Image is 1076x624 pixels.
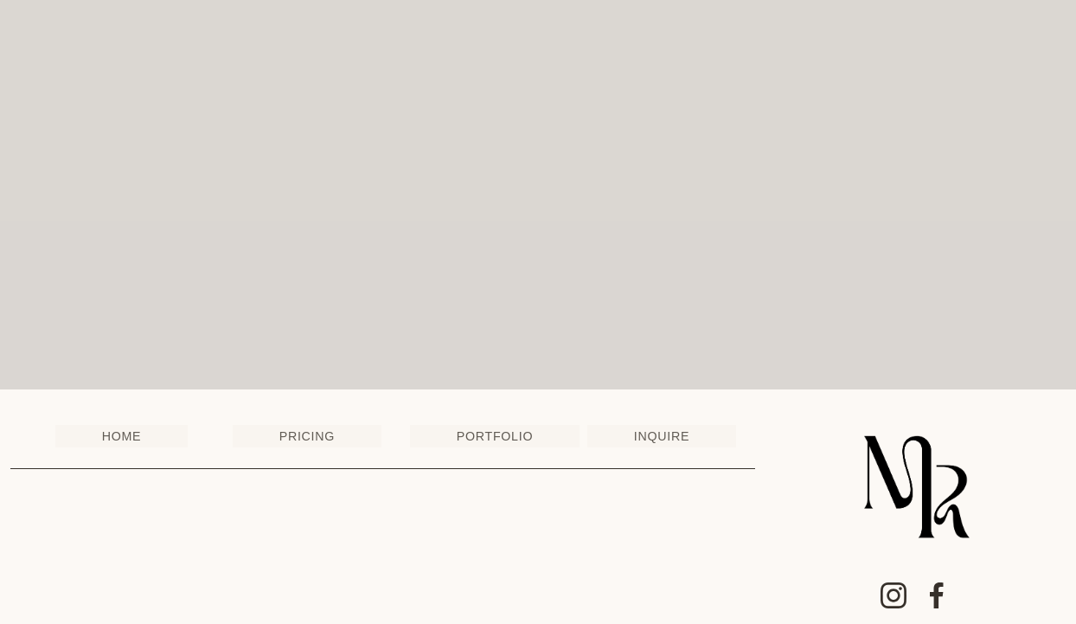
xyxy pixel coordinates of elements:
[880,582,907,609] a: Instagram
[55,425,189,447] a: HOME
[923,582,951,609] a: Facebook
[410,425,580,447] a: PORTFOLIO
[587,425,736,447] a: INQUIRE
[233,425,381,447] a: PRICING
